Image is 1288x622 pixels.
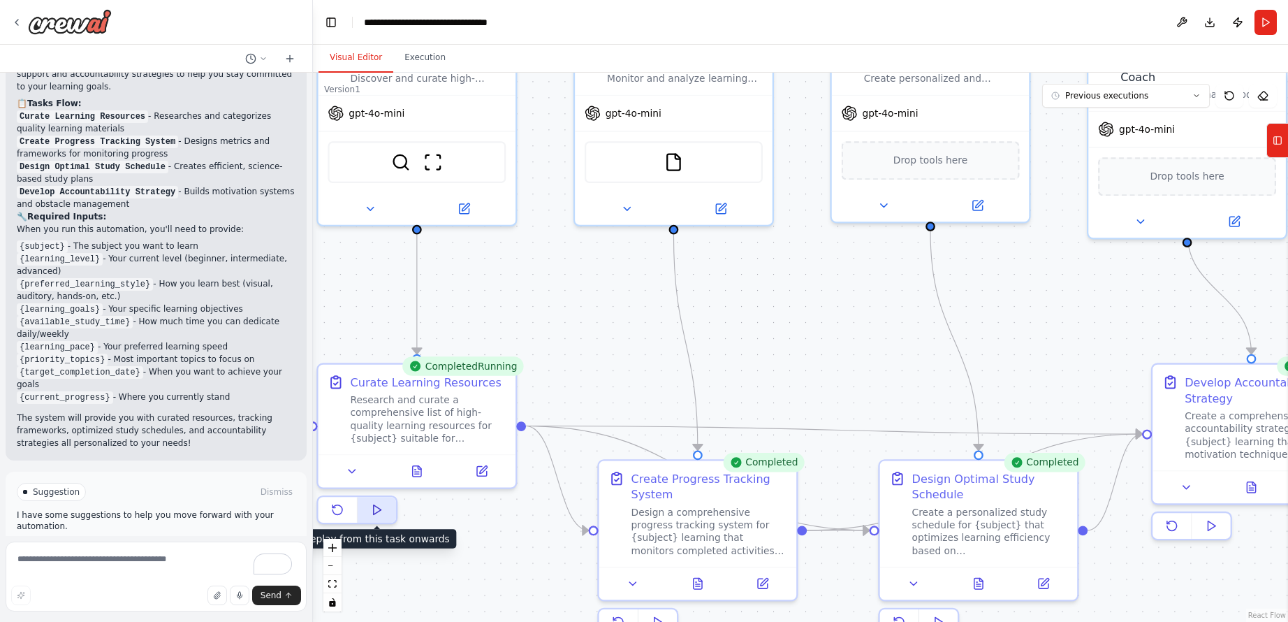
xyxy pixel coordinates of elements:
[11,586,31,605] button: Improve this prompt
[631,470,787,502] div: Create Progress Tracking System
[17,253,103,266] code: {learning_level}
[666,235,705,451] g: Edge from d2be6b70-fa5b-424c-a449-b73c7969c0a5 to e9aac0b1-6ea1-4972-a3f6-f231900ffd1f
[454,462,509,482] button: Open in side panel
[383,462,451,482] button: View output
[1087,42,1287,240] div: Learning Accountability CoachProvide motivational support and accountability for {subject} learni...
[1150,168,1224,185] span: Drop tools here
[351,374,502,390] div: Curate Learning Resources
[252,586,301,605] button: Send
[323,539,342,612] div: React Flow controls
[17,303,103,316] code: {learning_goals}
[17,391,295,403] li: - Where you currently stand
[316,42,517,226] div: Discover and curate high-quality learning resources for {subject} based on {learning_level} and {...
[1016,574,1071,593] button: Open in side panel
[349,107,404,120] span: gpt-4o-mini
[1217,478,1285,498] button: View output
[423,152,443,172] img: ScrapeWebsiteTool
[261,590,281,601] span: Send
[351,393,506,445] div: Research and curate a comprehensive list of high-quality learning resources for {subject} suitabl...
[1088,426,1142,539] g: Edge from f7ca39fb-9f37-4f07-a71b-235253090eba to 4b76cd04-adcf-4456-9de1-78c1c7287af4
[258,485,295,499] button: Dismiss
[864,73,1020,85] div: Create personalized and adaptive study schedules for {subject} based on {available_study_time}, {...
[912,470,1068,502] div: Design Optimal Study Schedule
[17,354,108,366] code: {priority_topics}
[1065,90,1148,101] span: Previous executions
[1042,84,1210,108] button: Previous executions
[912,506,1068,558] div: Create a personalized study schedule for {subject} that optimizes learning efficiency based on {a...
[606,107,661,120] span: gpt-4o-mini
[240,50,273,67] button: Switch to previous chat
[33,486,80,498] span: Suggestion
[17,252,295,277] li: - Your current level (beginner, intermediate, advanced)
[807,426,1142,539] g: Edge from e9aac0b1-6ea1-4972-a3f6-f231900ffd1f to 4b76cd04-adcf-4456-9de1-78c1c7287af4
[944,574,1012,593] button: View output
[17,161,168,173] code: Design Optimal Study Schedule
[735,574,790,593] button: Open in side panel
[1119,123,1175,136] span: gpt-4o-mini
[17,240,295,252] li: - The subject you want to learn
[298,529,456,549] div: Replay from this task onwards
[323,557,342,575] button: zoom out
[323,575,342,593] button: fit view
[17,341,98,354] code: {learning_pace}
[17,340,295,353] li: - Your preferred learning speed
[321,13,341,32] button: Hide left sidebar
[207,586,227,605] button: Upload files
[573,42,774,226] div: Monitor and analyze learning progress for {subject} by tracking completed activities, assessments...
[323,539,342,557] button: zoom in
[17,509,295,532] p: I have some suggestions to help you move forward with your automation.
[664,152,684,172] img: FileReadTool
[17,303,295,315] li: - Your specific learning objectives
[418,199,509,219] button: Open in side panel
[17,353,295,366] li: - Most important topics to focus on
[17,316,133,328] code: {available_study_time}
[631,506,787,558] div: Design a comprehensive progress tracking system for {subject} learning that monitors completed ac...
[17,278,153,291] code: {preferred_learning_style}
[403,356,524,376] div: Completed Running
[17,315,295,340] li: - How much time you can dedicate daily/weekly
[932,196,1023,215] button: Open in side panel
[17,412,295,449] p: The system will provide you with curated resources, tracking frameworks, optimized study schedule...
[17,185,295,210] li: - Builds motivation systems and obstacle management
[27,99,82,108] strong: Tasks Flow:
[1189,212,1280,231] button: Open in side panel
[17,136,178,148] code: Create Progress Tracking System
[409,235,425,354] g: Edge from 3006b265-7299-405a-b8f7-acb3cc5f8148 to 085c1296-7c87-4313-a96b-ef12f1fc3bf6
[27,212,106,222] strong: Required Inputs:
[893,152,967,168] span: Drop tools here
[1179,231,1259,354] g: Edge from b98311a6-ebc0-4a81-ad37-cac6c04fde16 to 4b76cd04-adcf-4456-9de1-78c1c7287af4
[323,593,342,612] button: toggle interactivity
[1004,453,1085,472] div: Completed
[17,110,148,123] code: Curate Learning Resources
[17,55,295,93] p: - Provides motivational support and accountability strategies to help you stay committed to your ...
[664,574,731,593] button: View output
[17,366,295,391] li: - When you want to achieve your goals
[862,107,918,120] span: gpt-4o-mini
[923,231,987,451] g: Edge from 085f110b-a3f4-429a-a01c-04ff35f5351b to f7ca39fb-9f37-4f07-a71b-235253090eba
[830,42,1030,224] div: Create personalized and adaptive study schedules for {subject} based on {available_study_time}, {...
[526,418,1142,442] g: Edge from 085c1296-7c87-4313-a96b-ef12f1fc3bf6 to 4b76cd04-adcf-4456-9de1-78c1c7287af4
[17,186,178,198] code: Develop Accountability Strategy
[28,9,112,34] img: Logo
[17,110,295,135] li: - Researches and categorizes quality learning materials
[17,97,295,110] h2: 📋
[807,522,870,538] g: Edge from e9aac0b1-6ea1-4972-a3f6-f231900ffd1f to f7ca39fb-9f37-4f07-a71b-235253090eba
[17,366,143,379] code: {target_completion_date}
[17,277,295,303] li: - How you learn best (visual, auditory, hands-on, etc.)
[351,73,506,85] div: Discover and curate high-quality learning resources for {subject} based on {learning_level} and {...
[17,240,68,253] code: {subject}
[393,43,457,73] button: Execution
[723,453,805,472] div: Completed
[17,223,295,236] p: When you run this automation, you'll need to provide:
[391,152,411,172] img: SerperDevTool
[324,84,360,95] div: Version 1
[17,391,113,404] code: {current_progress}
[316,363,517,530] div: CompletedRunningCurate Learning ResourcesResearch and curate a comprehensive list of high-quality...
[526,418,589,538] g: Edge from 085c1296-7c87-4313-a96b-ef12f1fc3bf6 to e9aac0b1-6ea1-4972-a3f6-f231900ffd1f
[17,160,295,185] li: - Creates efficient, science-based study plans
[1248,612,1286,619] a: React Flow attribution
[230,586,249,605] button: Click to speak your automation idea
[279,50,301,67] button: Start a new chat
[17,210,295,223] h2: 🔧
[364,15,541,29] nav: breadcrumb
